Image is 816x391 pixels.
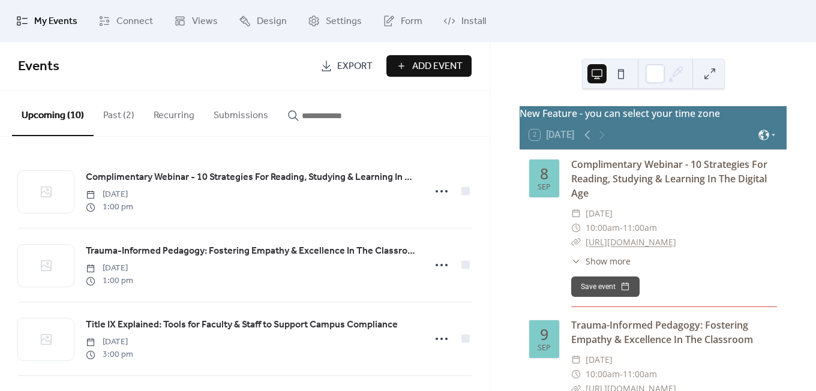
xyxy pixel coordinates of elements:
span: Views [192,14,218,29]
span: 11:00am [623,367,657,381]
span: Form [401,14,422,29]
div: 9 [540,327,548,342]
div: ​ [571,367,581,381]
span: [DATE] [86,188,133,201]
a: Export [311,55,382,77]
span: Title IX Explained: Tools for Faculty & Staff to Support Campus Compliance [86,318,398,332]
span: Add Event [412,59,463,74]
a: Design [230,5,296,37]
div: Sep [538,344,551,352]
a: Complimentary Webinar - 10 Strategies For Reading, Studying & Learning In The Digital Age [86,170,418,185]
span: Export [337,59,373,74]
a: Form [374,5,431,37]
span: 3:00 pm [86,348,133,361]
a: [URL][DOMAIN_NAME] [586,236,676,248]
button: Save event [571,276,640,297]
span: 11:00am [623,221,657,235]
div: ​ [571,206,581,221]
a: Complimentary Webinar - 10 Strategies For Reading, Studying & Learning In The Digital Age [571,158,767,200]
div: 8 [540,166,548,181]
span: Show more [586,255,631,267]
button: Add Event [386,55,472,77]
a: Connect [89,5,162,37]
div: ​ [571,255,581,267]
div: Sep [538,184,551,191]
div: ​ [571,235,581,249]
span: Design [257,14,287,29]
span: [DATE] [586,353,613,367]
a: Title IX Explained: Tools for Faculty & Staff to Support Campus Compliance [86,317,398,333]
span: [DATE] [86,262,133,275]
a: Settings [299,5,371,37]
span: My Events [34,14,77,29]
span: Settings [326,14,362,29]
span: Events [18,53,59,80]
span: 1:00 pm [86,201,133,213]
span: 10:00am [586,221,620,235]
span: Connect [116,14,153,29]
span: - [620,221,623,235]
div: ​ [571,353,581,367]
span: Install [461,14,486,29]
button: Past (2) [94,91,144,135]
a: Install [434,5,495,37]
span: 1:00 pm [86,275,133,287]
a: Trauma-Informed Pedagogy: Fostering Empathy & Excellence In The Classroom [571,318,753,346]
span: 10:00am [586,367,620,381]
div: New Feature - you can select your time zone [520,106,787,121]
button: Upcoming (10) [12,91,94,136]
span: [DATE] [586,206,613,221]
button: Submissions [204,91,278,135]
button: Recurring [144,91,204,135]
button: ​Show more [571,255,631,267]
div: ​ [571,221,581,235]
span: [DATE] [86,336,133,348]
span: - [620,367,623,381]
a: My Events [7,5,86,37]
a: Views [165,5,227,37]
a: Trauma-Informed Pedagogy: Fostering Empathy & Excellence In The Classroom [86,243,418,259]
